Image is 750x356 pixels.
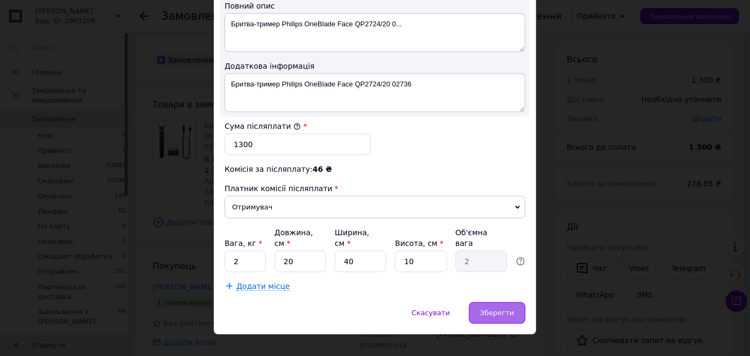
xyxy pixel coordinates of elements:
label: Висота, см [395,239,443,248]
textarea: Бритва-тример Philips OneBlade Face QP2724/20 02736 [225,74,525,112]
div: Повний опис [225,1,525,11]
div: Об'ємна вага [456,227,507,249]
span: 46 ₴ [313,165,332,173]
label: Довжина, см [275,228,313,248]
label: Сума післяплати [225,122,301,130]
span: Скасувати [412,309,450,317]
textarea: Бритва-тример Philips OneBlade Face QP2724/20 0... [225,13,525,52]
div: Комісія за післяплату: [225,164,525,175]
span: Платник комісії післяплати [225,184,333,193]
span: Отримувач [225,196,525,219]
div: Додаткова інформація [225,61,525,71]
label: Вага, кг [225,239,262,248]
label: Ширина, см [335,228,369,248]
span: Зберегти [480,309,514,317]
span: Додати місце [236,282,290,291]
